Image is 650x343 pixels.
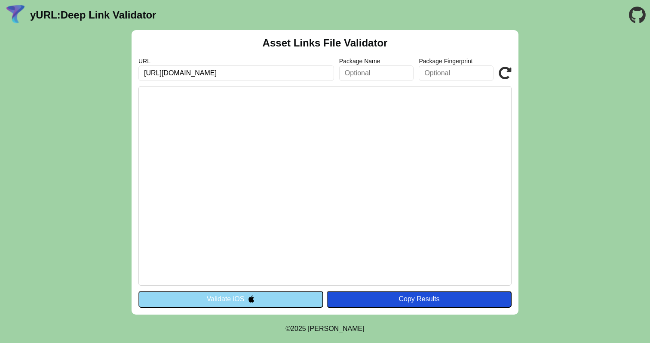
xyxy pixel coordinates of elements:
input: Optional [339,65,414,81]
input: Optional [419,65,494,81]
button: Validate iOS [138,291,323,307]
label: Package Name [339,58,414,65]
h2: Asset Links File Validator [263,37,388,49]
footer: © [285,315,364,343]
button: Copy Results [327,291,512,307]
input: Required [138,65,334,81]
img: appleIcon.svg [248,295,255,303]
a: yURL:Deep Link Validator [30,9,156,21]
label: URL [138,58,334,65]
a: Michael Ibragimchayev's Personal Site [308,325,365,332]
img: yURL Logo [4,4,27,26]
span: 2025 [291,325,306,332]
label: Package Fingerprint [419,58,494,65]
div: Copy Results [331,295,507,303]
